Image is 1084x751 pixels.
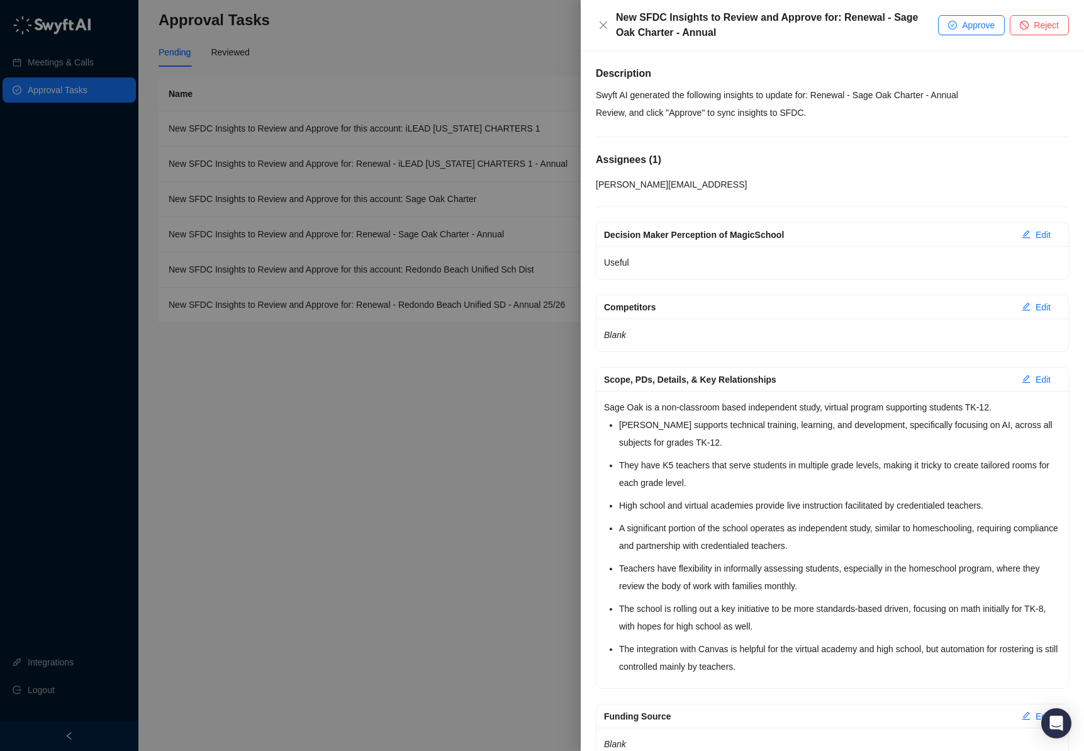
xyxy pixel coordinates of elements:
[596,152,1069,167] h5: Assignees ( 1 )
[596,66,1069,81] h5: Description
[1036,300,1051,314] span: Edit
[604,739,626,749] em: Blank
[1022,375,1031,383] span: edit
[604,254,1061,271] p: Useful
[598,20,608,30] span: close
[619,560,1061,595] li: Teachers have flexibility in informally assessing students, especially in the homeschool program,...
[604,330,626,340] em: Blank
[1012,706,1061,726] button: Edit
[1034,18,1059,32] span: Reject
[948,21,957,30] span: check-circle
[596,18,611,33] button: Close
[1036,373,1051,387] span: Edit
[1041,708,1071,738] div: Open Intercom Messenger
[619,497,1061,514] li: High school and virtual academies provide live instruction facilitated by credentialed teachers.
[604,228,1012,242] div: Decision Maker Perception of MagicSchool
[596,104,1069,121] p: Review, and click "Approve" to sync insights to SFDC.
[1022,230,1031,239] span: edit
[604,709,1012,723] div: Funding Source
[619,519,1061,555] li: A significant portion of the school operates as independent study, similar to homeschooling, requ...
[619,416,1061,451] li: [PERSON_NAME] supports technical training, learning, and development, specifically focusing on AI...
[1036,709,1051,723] span: Edit
[619,640,1061,675] li: The integration with Canvas is helpful for the virtual academy and high school, but automation fo...
[1012,297,1061,317] button: Edit
[962,18,995,32] span: Approve
[1022,302,1031,311] span: edit
[604,398,1061,416] p: Sage Oak is a non-classroom based independent study, virtual program supporting students TK-12.
[1020,21,1029,30] span: stop
[596,179,747,189] span: [PERSON_NAME][EMAIL_ADDRESS]
[1012,370,1061,390] button: Edit
[938,15,1005,35] button: Approve
[619,456,1061,492] li: They have K5 teachers that serve students in multiple grade levels, making it tricky to create ta...
[1012,225,1061,245] button: Edit
[1036,228,1051,242] span: Edit
[619,600,1061,635] li: The school is rolling out a key initiative to be more standards-based driven, focusing on math in...
[596,86,1069,104] p: Swyft AI generated the following insights to update for: Renewal - Sage Oak Charter - Annual
[616,10,938,40] div: New SFDC Insights to Review and Approve for: Renewal - Sage Oak Charter - Annual
[1010,15,1069,35] button: Reject
[1022,711,1031,720] span: edit
[604,373,1012,387] div: Scope, PDs, Details, & Key Relationships
[604,300,1012,314] div: Competitors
